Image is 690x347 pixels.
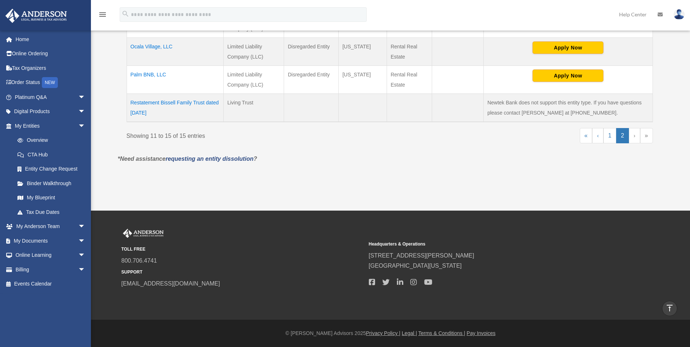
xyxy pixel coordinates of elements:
td: Limited Liability Company (LLC) [223,65,284,93]
td: Disregarded Entity [284,65,339,93]
a: menu [98,13,107,19]
button: Apply Now [533,41,603,54]
a: Home [5,32,96,47]
a: vertical_align_top [662,301,677,316]
a: [STREET_ADDRESS][PERSON_NAME] [369,252,474,259]
small: SUPPORT [121,268,364,276]
a: Digital Productsarrow_drop_down [5,104,96,119]
span: arrow_drop_down [78,90,93,105]
td: Rental Real Estate [387,37,432,65]
a: Last [640,128,653,143]
td: Restatement Bissell Family Trust dated [DATE] [127,93,223,122]
a: First [580,128,593,143]
span: arrow_drop_down [78,248,93,263]
span: arrow_drop_down [78,234,93,248]
a: Previous [592,128,603,143]
img: User Pic [674,9,685,20]
a: Events Calendar [5,277,96,291]
a: Legal | [402,330,417,336]
a: Order StatusNEW [5,75,96,90]
button: Apply Now [533,69,603,82]
a: Overview [10,133,89,148]
span: arrow_drop_down [78,219,93,234]
a: My Entitiesarrow_drop_down [5,119,93,133]
td: Ocala Village, LLC [127,37,223,65]
a: Online Ordering [5,47,96,61]
a: 1 [603,128,616,143]
span: arrow_drop_down [78,104,93,119]
a: Platinum Q&Aarrow_drop_down [5,90,96,104]
td: Limited Liability Company (LLC) [223,37,284,65]
a: Pay Invoices [467,330,495,336]
td: Newtek Bank does not support this entity type. If you have questions please contact [PERSON_NAME]... [483,93,653,122]
i: vertical_align_top [665,304,674,312]
em: *Need assistance ? [118,156,257,162]
i: search [121,10,129,18]
a: Billingarrow_drop_down [5,262,96,277]
a: Binder Walkthrough [10,176,93,191]
a: Next [629,128,640,143]
img: Anderson Advisors Platinum Portal [3,9,69,23]
a: Tax Organizers [5,61,96,75]
a: My Blueprint [10,191,93,205]
a: Online Learningarrow_drop_down [5,248,96,263]
span: arrow_drop_down [78,119,93,133]
small: TOLL FREE [121,246,364,253]
div: © [PERSON_NAME] Advisors 2025 [91,329,690,338]
td: Palm BNB, LLC [127,65,223,93]
a: 2 [616,128,629,143]
a: [EMAIL_ADDRESS][DOMAIN_NAME] [121,280,220,287]
a: My Documentsarrow_drop_down [5,234,96,248]
div: NEW [42,77,58,88]
td: Disregarded Entity [284,37,339,65]
a: Terms & Conditions | [418,330,465,336]
a: Privacy Policy | [366,330,400,336]
span: arrow_drop_down [78,262,93,277]
a: CTA Hub [10,147,93,162]
a: Entity Change Request [10,162,93,176]
img: Anderson Advisors Platinum Portal [121,229,165,238]
a: Tax Due Dates [10,205,93,219]
td: Rental Real Estate [387,65,432,93]
td: [US_STATE] [339,65,387,93]
a: requesting an entity dissolution [165,156,254,162]
td: Living Trust [223,93,284,122]
div: Showing 11 to 15 of 15 entries [127,128,384,141]
a: 800.706.4741 [121,258,157,264]
i: menu [98,10,107,19]
a: My Anderson Teamarrow_drop_down [5,219,96,234]
small: Headquarters & Operations [369,240,611,248]
a: [GEOGRAPHIC_DATA][US_STATE] [369,263,462,269]
td: [US_STATE] [339,37,387,65]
